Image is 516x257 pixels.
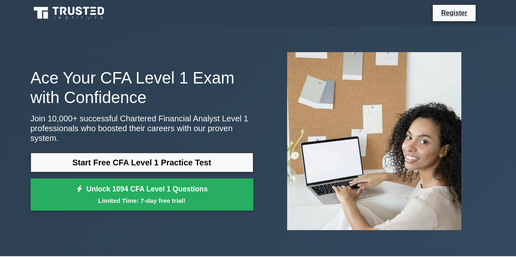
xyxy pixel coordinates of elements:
a: Start Free CFA Level 1 Practice Test [31,153,253,172]
a: Register [436,8,472,18]
small: Limited Time: 7-day free trial! [41,196,243,205]
p: Join 10,000+ successful Chartered Financial Analyst Level 1 professionals who boosted their caree... [31,114,253,143]
h1: Ace Your CFA Level 1 Exam with Confidence [31,68,253,107]
a: Unlock 1094 CFA Level 1 QuestionsLimited Time: 7-day free trial! [31,178,253,211]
